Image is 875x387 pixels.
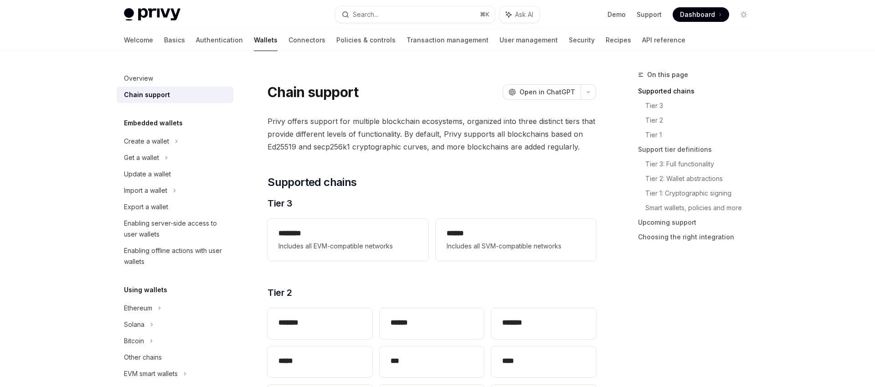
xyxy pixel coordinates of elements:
[645,113,758,128] a: Tier 2
[647,69,688,80] span: On this page
[673,7,729,22] a: Dashboard
[268,286,292,299] span: Tier 2
[642,29,685,51] a: API reference
[515,10,533,19] span: Ask AI
[447,241,585,252] span: Includes all SVM-compatible networks
[124,201,168,212] div: Export a wallet
[499,29,558,51] a: User management
[736,7,751,22] button: Toggle dark mode
[124,29,153,51] a: Welcome
[268,84,358,100] h1: Chain support
[353,9,378,20] div: Search...
[117,87,233,103] a: Chain support
[335,6,495,23] button: Search...⌘K
[645,201,758,215] a: Smart wallets, policies and more
[124,368,178,379] div: EVM smart wallets
[124,303,152,314] div: Ethereum
[645,98,758,113] a: Tier 3
[638,215,758,230] a: Upcoming support
[278,241,417,252] span: Includes all EVM-compatible networks
[124,218,228,240] div: Enabling server-side access to user wallets
[569,29,595,51] a: Security
[124,73,153,84] div: Overview
[503,84,581,100] button: Open in ChatGPT
[638,84,758,98] a: Supported chains
[124,185,167,196] div: Import a wallet
[680,10,715,19] span: Dashboard
[196,29,243,51] a: Authentication
[336,29,396,51] a: Policies & controls
[254,29,278,51] a: Wallets
[407,29,489,51] a: Transaction management
[117,70,233,87] a: Overview
[268,175,356,190] span: Supported chains
[124,152,159,163] div: Get a wallet
[606,29,631,51] a: Recipes
[638,142,758,157] a: Support tier definitions
[645,128,758,142] a: Tier 1
[268,219,428,261] a: **** ***Includes all EVM-compatible networks
[124,284,167,295] h5: Using wallets
[638,230,758,244] a: Choosing the right integration
[124,89,170,100] div: Chain support
[268,197,292,210] span: Tier 3
[124,245,228,267] div: Enabling offline actions with user wallets
[645,186,758,201] a: Tier 1: Cryptographic signing
[117,243,233,270] a: Enabling offline actions with user wallets
[436,219,596,261] a: **** *Includes all SVM-compatible networks
[124,136,169,147] div: Create a wallet
[164,29,185,51] a: Basics
[117,199,233,215] a: Export a wallet
[288,29,325,51] a: Connectors
[637,10,662,19] a: Support
[124,8,180,21] img: light logo
[520,88,575,97] span: Open in ChatGPT
[124,319,144,330] div: Solana
[117,215,233,243] a: Enabling server-side access to user wallets
[124,352,162,363] div: Other chains
[645,171,758,186] a: Tier 2: Wallet abstractions
[268,115,596,153] span: Privy offers support for multiple blockchain ecosystems, organized into three distinct tiers that...
[124,169,171,180] div: Update a wallet
[645,157,758,171] a: Tier 3: Full functionality
[117,166,233,182] a: Update a wallet
[117,349,233,366] a: Other chains
[480,11,489,18] span: ⌘ K
[607,10,626,19] a: Demo
[124,335,144,346] div: Bitcoin
[124,118,183,129] h5: Embedded wallets
[499,6,540,23] button: Ask AI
